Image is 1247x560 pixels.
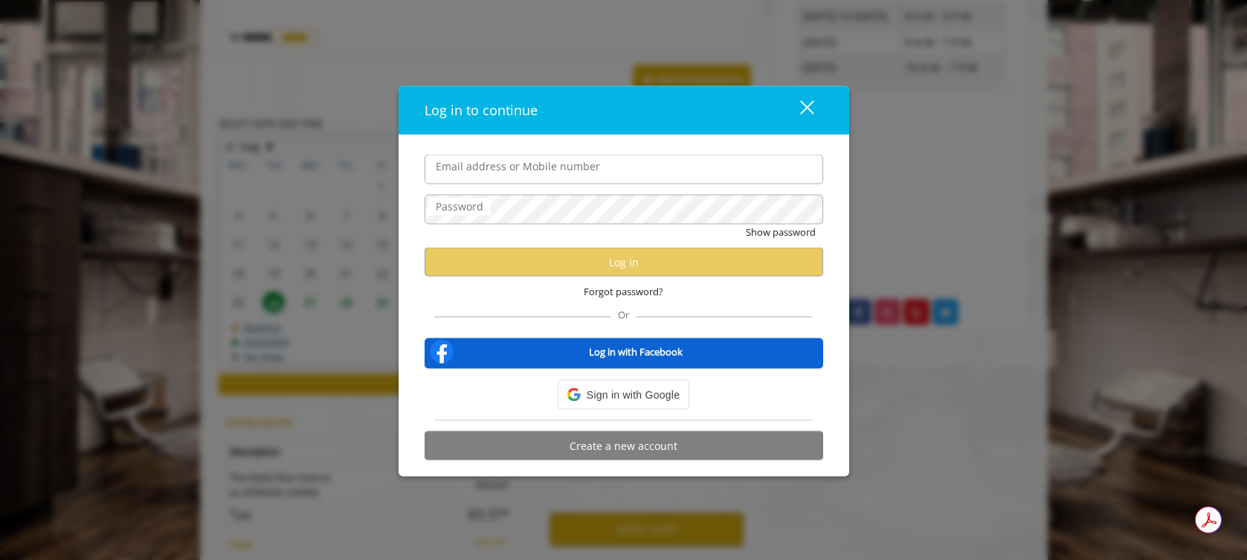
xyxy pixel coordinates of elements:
button: Create a new account [425,431,823,460]
span: Sign in with Google [587,386,680,402]
span: Or [610,308,637,321]
button: Log in [425,248,823,277]
label: Email address or Mobile number [428,158,608,175]
span: Forgot password? [584,284,663,300]
input: Password [425,195,823,225]
input: Email address or Mobile number [425,155,823,184]
label: Password [428,199,491,215]
div: Sign in with Google [558,380,689,410]
div: close dialog [783,99,813,121]
b: Log in with Facebook [589,344,683,359]
button: close dialog [773,95,823,126]
img: facebook-logo [427,337,457,367]
span: Log in to continue [425,101,538,119]
button: Show password [746,225,816,240]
